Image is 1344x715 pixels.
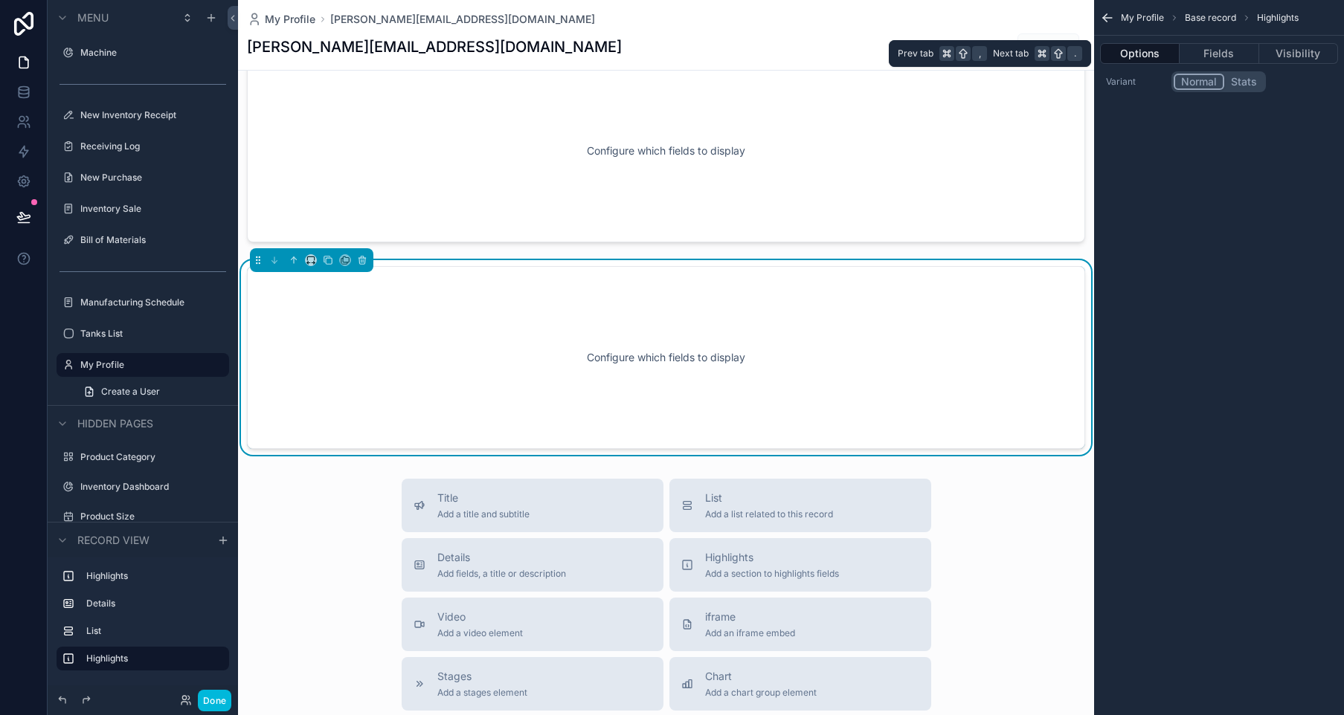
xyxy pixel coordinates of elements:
[86,653,217,664] label: Highlights
[80,481,220,493] label: Inventory Dashboard
[80,203,220,215] label: Inventory Sale
[437,491,530,505] span: Title
[669,657,931,711] button: ChartAdd a chart group element
[86,570,217,582] label: Highlights
[74,380,229,404] a: Create a User
[705,491,833,505] span: List
[48,557,238,685] div: scrollable content
[402,538,663,592] button: DetailsAdd fields, a title or description
[247,36,622,57] h1: [PERSON_NAME][EMAIL_ADDRESS][DOMAIN_NAME]
[1259,43,1338,64] button: Visibility
[80,109,220,121] label: New Inventory Receipt
[80,234,220,246] label: Bill of Materials
[705,687,817,699] span: Add a chart group element
[77,533,149,548] span: Record view
[101,386,160,398] span: Create a User
[705,627,795,639] span: Add an iframe embed
[705,550,839,565] span: Highlights
[669,538,931,592] button: HighlightsAdd a section to highlights fields
[437,508,530,520] span: Add a title and subtitle
[437,550,566,565] span: Details
[1180,43,1258,64] button: Fields
[80,451,220,463] label: Product Category
[330,12,595,27] a: [PERSON_NAME][EMAIL_ADDRESS][DOMAIN_NAME]
[247,12,315,27] a: My Profile
[1106,76,1165,88] label: Variant
[402,657,663,711] button: StagesAdd a stages element
[86,598,217,609] label: Details
[80,297,220,308] label: Manufacturing Schedule
[1185,12,1236,24] span: Base record
[80,328,220,340] label: Tanks List
[80,140,220,152] label: Receiving Log
[1121,12,1164,24] span: My Profile
[669,598,931,651] button: iframeAdd an iframe embed
[402,598,663,651] button: VideoAdd a video element
[669,479,931,532] button: ListAdd a list related to this record
[77,416,153,431] span: Hidden pages
[86,625,217,637] label: List
[80,172,220,184] label: New Purchase
[271,291,1061,424] div: Configure which fields to display
[437,669,527,684] span: Stages
[705,568,839,580] span: Add a section to highlights fields
[898,48,933,59] span: Prev tab
[437,609,523,624] span: Video
[80,47,220,59] label: Machine
[80,511,220,522] label: Product Size
[974,48,986,59] span: ,
[1174,74,1224,90] button: Normal
[993,48,1029,59] span: Next tab
[437,568,566,580] span: Add fields, a title or description
[1224,74,1264,90] button: Stats
[705,609,795,624] span: iframe
[265,12,315,27] span: My Profile
[705,669,817,684] span: Chart
[1257,12,1299,24] span: Highlights
[1069,48,1081,59] span: .
[437,627,523,639] span: Add a video element
[705,508,833,520] span: Add a list related to this record
[77,10,109,25] span: Menu
[437,687,527,699] span: Add a stages element
[80,359,220,371] label: My Profile
[1100,43,1180,64] button: Options
[402,479,663,532] button: TitleAdd a title and subtitle
[198,690,231,711] button: Done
